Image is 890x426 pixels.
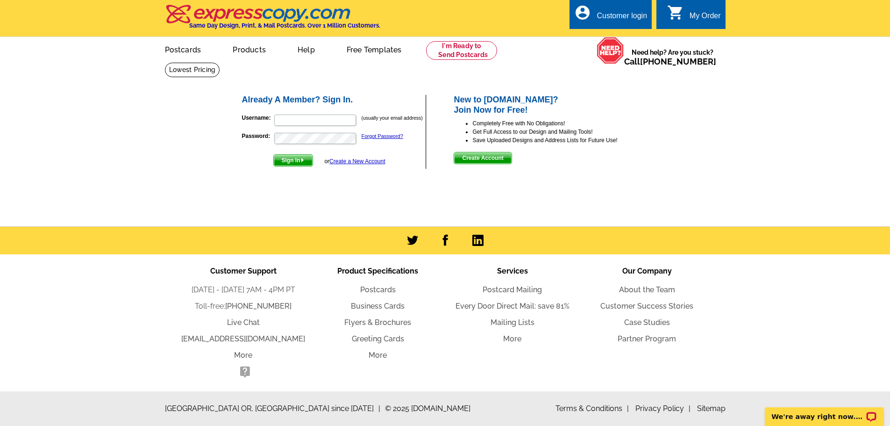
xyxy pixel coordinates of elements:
[351,302,405,310] a: Business Cards
[640,57,716,66] a: [PHONE_NUMBER]
[618,334,676,343] a: Partner Program
[227,318,260,327] a: Live Chat
[454,95,649,115] h2: New to [DOMAIN_NAME]? Join Now for Free!
[619,285,675,294] a: About the Team
[234,351,252,360] a: More
[597,12,647,25] div: Customer login
[332,38,417,60] a: Free Templates
[454,152,511,164] span: Create Account
[555,404,629,413] a: Terms & Conditions
[225,302,292,310] a: [PHONE_NUMBER]
[352,334,404,343] a: Greeting Cards
[242,132,273,140] label: Password:
[176,284,311,296] li: [DATE] - [DATE] 7AM - 4PM PT
[337,267,418,275] span: Product Specifications
[697,404,726,413] a: Sitemap
[283,38,330,60] a: Help
[624,318,670,327] a: Case Studies
[454,152,512,164] button: Create Account
[597,37,624,64] img: help
[329,158,385,165] a: Create a New Account
[242,95,426,105] h2: Already A Member? Sign In.
[503,334,521,343] a: More
[624,48,721,66] span: Need help? Are you stuck?
[667,4,684,21] i: shopping_cart
[622,267,672,275] span: Our Company
[624,57,716,66] span: Call
[385,403,470,414] span: © 2025 [DOMAIN_NAME]
[324,157,385,166] div: or
[218,38,281,60] a: Products
[189,22,380,29] h4: Same Day Design, Print, & Mail Postcards. Over 1 Million Customers.
[150,38,216,60] a: Postcards
[491,318,534,327] a: Mailing Lists
[472,119,649,128] li: Completely Free with No Obligations!
[690,12,721,25] div: My Order
[574,4,591,21] i: account_circle
[362,133,403,139] a: Forgot Password?
[165,403,380,414] span: [GEOGRAPHIC_DATA] OR, [GEOGRAPHIC_DATA] since [DATE]
[667,10,721,22] a: shopping_cart My Order
[600,302,693,310] a: Customer Success Stories
[360,285,396,294] a: Postcards
[456,302,570,310] a: Every Door Direct Mail: save 81%
[472,136,649,144] li: Save Uploaded Designs and Address Lists for Future Use!
[497,267,528,275] span: Services
[472,128,649,136] li: Get Full Access to our Design and Mailing Tools!
[242,114,273,122] label: Username:
[274,155,313,166] span: Sign In
[574,10,647,22] a: account_circle Customer login
[344,318,411,327] a: Flyers & Brochures
[210,267,277,275] span: Customer Support
[176,301,311,312] li: Toll-free:
[165,11,380,29] a: Same Day Design, Print, & Mail Postcards. Over 1 Million Customers.
[369,351,387,360] a: More
[362,115,423,121] small: (usually your email address)
[181,334,305,343] a: [EMAIL_ADDRESS][DOMAIN_NAME]
[483,285,542,294] a: Postcard Mailing
[759,397,890,426] iframe: LiveChat chat widget
[300,158,305,162] img: button-next-arrow-white.png
[273,154,313,166] button: Sign In
[635,404,691,413] a: Privacy Policy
